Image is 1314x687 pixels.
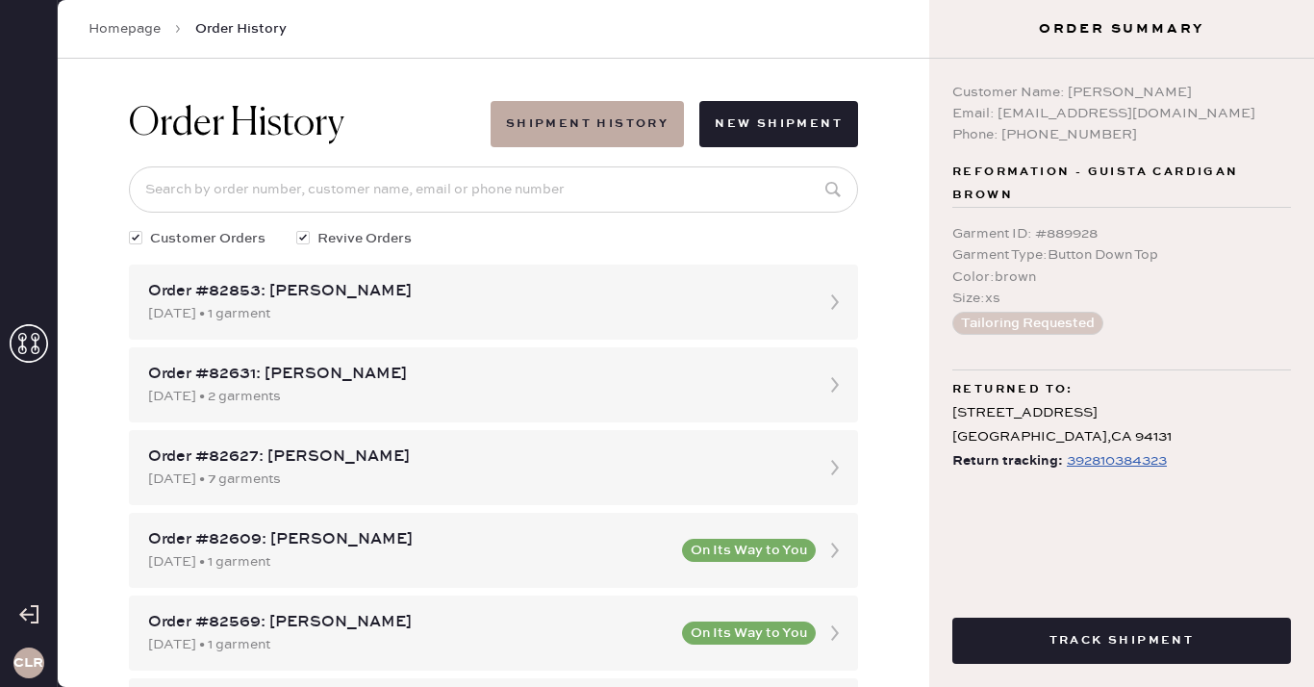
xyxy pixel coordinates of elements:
input: Search by order number, customer name, email or phone number [129,166,858,213]
div: Order #82627: [PERSON_NAME] [148,445,804,469]
div: https://www.fedex.com/apps/fedextrack/?tracknumbers=392810384323&cntry_code=US [1067,449,1167,472]
div: Size : xs [952,288,1291,309]
div: Email: [EMAIL_ADDRESS][DOMAIN_NAME] [952,103,1291,124]
span: Reformation - Guista Cardigan brown [952,161,1291,207]
div: [DATE] • 1 garment [148,303,804,324]
div: [DATE] • 7 garments [148,469,804,490]
div: Order #82853: [PERSON_NAME] [148,280,804,303]
div: Customer Name: [PERSON_NAME] [952,82,1291,103]
h3: CLR [13,656,43,670]
div: Garment ID : # 889928 [952,223,1291,244]
span: Order History [195,19,287,38]
div: Order #82609: [PERSON_NAME] [148,528,670,551]
a: 392810384323 [1063,449,1167,473]
div: [DATE] • 2 garments [148,386,804,407]
div: [STREET_ADDRESS] [GEOGRAPHIC_DATA] , CA 94131 [952,401,1291,449]
a: Track Shipment [952,630,1291,649]
div: Phone: [PHONE_NUMBER] [952,124,1291,145]
span: Customer Orders [150,228,265,249]
h3: Order Summary [929,19,1314,38]
button: Shipment History [491,101,684,147]
span: Returned to: [952,378,1074,401]
span: Revive Orders [317,228,412,249]
button: On Its Way to You [682,539,816,562]
h1: Order History [129,101,344,147]
div: [DATE] • 1 garment [148,634,670,655]
button: Track Shipment [952,618,1291,664]
div: Order #82569: [PERSON_NAME] [148,611,670,634]
a: Homepage [88,19,161,38]
button: Tailoring Requested [952,312,1103,335]
div: Order #82631: [PERSON_NAME] [148,363,804,386]
div: Garment Type : Button Down Top [952,244,1291,266]
iframe: Front Chat [1223,600,1305,683]
div: [DATE] • 1 garment [148,551,670,572]
span: Return tracking: [952,449,1063,473]
button: On Its Way to You [682,622,816,645]
button: New Shipment [699,101,858,147]
div: Color : brown [952,267,1291,288]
